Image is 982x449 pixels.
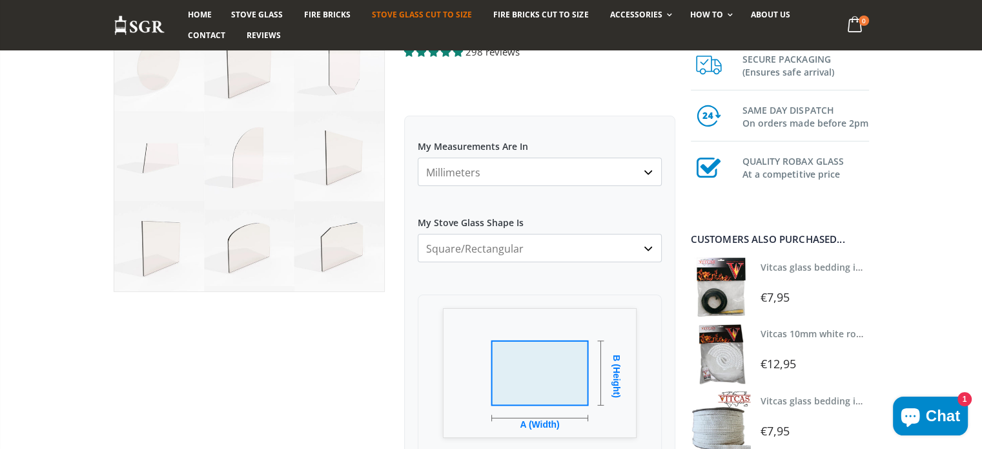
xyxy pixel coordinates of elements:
[304,9,351,20] span: Fire Bricks
[114,21,384,291] img: stove_glass_made_to_measure_800x_crop_center.jpg
[247,30,281,41] span: Reviews
[178,5,221,25] a: Home
[742,101,869,130] h3: SAME DAY DISPATCH On orders made before 2pm
[690,9,723,20] span: How To
[761,423,790,439] span: €7,95
[372,9,472,20] span: Stove Glass Cut To Size
[294,5,360,25] a: Fire Bricks
[418,205,662,229] label: My Stove Glass Shape Is
[443,308,637,438] img: Square/Rectangular Glass
[178,25,235,46] a: Contact
[742,50,869,79] h3: SECURE PACKAGING (Ensures safe arrival)
[418,129,662,152] label: My Measurements Are In
[680,5,739,25] a: How To
[691,257,751,317] img: Vitcas stove glass bedding in tape
[484,5,598,25] a: Fire Bricks Cut To Size
[362,5,482,25] a: Stove Glass Cut To Size
[842,13,868,38] a: 0
[751,9,790,20] span: About us
[237,25,291,46] a: Reviews
[691,324,751,384] img: Vitcas white rope, glue and gloves kit 10mm
[600,5,678,25] a: Accessories
[404,45,465,58] span: 4.94 stars
[231,9,283,20] span: Stove Glass
[889,397,972,439] inbox-online-store-chat: Shopify online store chat
[465,45,520,58] span: 298 reviews
[221,5,292,25] a: Stove Glass
[114,15,165,36] img: Stove Glass Replacement
[188,9,212,20] span: Home
[609,9,662,20] span: Accessories
[761,356,797,371] span: €12,95
[188,30,225,41] span: Contact
[691,235,869,244] div: Customers also purchased...
[741,5,800,25] a: About us
[742,152,869,181] h3: QUALITY ROBAX GLASS At a competitive price
[859,16,869,26] span: 0
[493,9,588,20] span: Fire Bricks Cut To Size
[761,289,790,305] span: €7,95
